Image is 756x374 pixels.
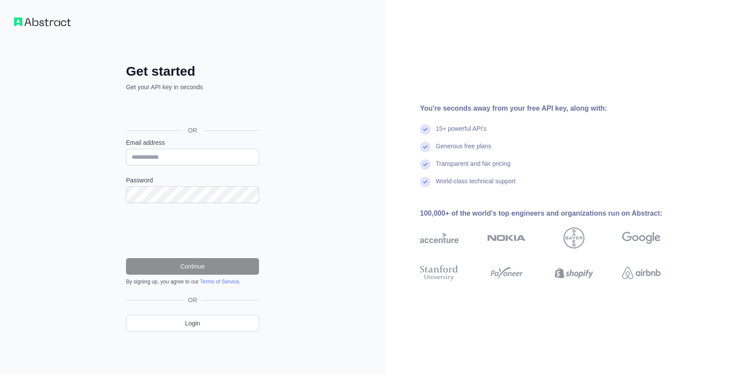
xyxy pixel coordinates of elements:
img: nokia [487,227,526,248]
a: Terms of Service [200,279,239,285]
img: payoneer [487,263,526,283]
img: stanford university [420,263,458,283]
img: check mark [420,177,430,187]
iframe: Sign in with Google Button [122,101,262,120]
span: OR [181,126,204,135]
h2: Get started [126,63,259,79]
div: 15+ powerful API's [436,124,486,142]
div: 100,000+ of the world's top engineers and organizations run on Abstract: [420,208,689,219]
img: accenture [420,227,458,248]
label: Password [126,176,259,185]
div: World-class technical support [436,177,516,194]
a: Login [126,315,259,332]
iframe: reCAPTCHA [126,213,259,248]
span: OR [185,296,201,304]
button: Continue [126,258,259,275]
img: shopify [555,263,593,283]
div: Generous free plans [436,142,491,159]
img: check mark [420,124,430,135]
div: By signing up, you agree to our . [126,278,259,285]
img: check mark [420,142,430,152]
img: bayer [563,227,584,248]
img: Workflow [14,17,71,26]
div: You're seconds away from your free API key, along with: [420,103,689,114]
img: google [622,227,661,248]
label: Email address [126,138,259,147]
img: airbnb [622,263,661,283]
img: check mark [420,159,430,170]
p: Get your API key in seconds [126,83,259,91]
div: Transparent and fair pricing [436,159,511,177]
